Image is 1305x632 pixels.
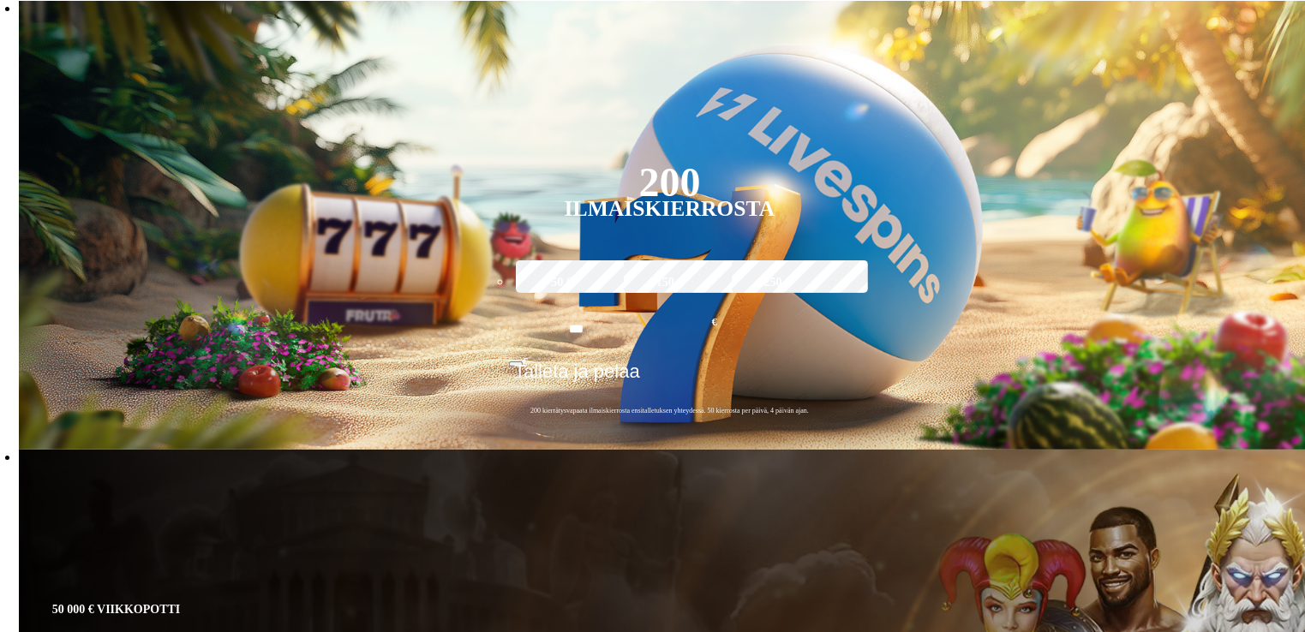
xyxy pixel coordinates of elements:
div: 200 [638,172,700,193]
button: Talleta ja pelaa [509,360,830,396]
div: Ilmaiskierrosta [565,199,775,219]
span: 200 kierrätysvapaata ilmaiskierrosta ensitalletuksen yhteydessä. 50 kierrosta per päivä, 4 päivän... [509,406,830,415]
span: € [712,314,717,331]
span: € [523,355,528,366]
label: 250 € [727,258,828,307]
label: 150 € [620,258,720,307]
span: Talleta ja pelaa [514,361,640,395]
label: 50 € [512,258,612,307]
span: 50 000 € VIIKKOPOTTI [45,599,188,620]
